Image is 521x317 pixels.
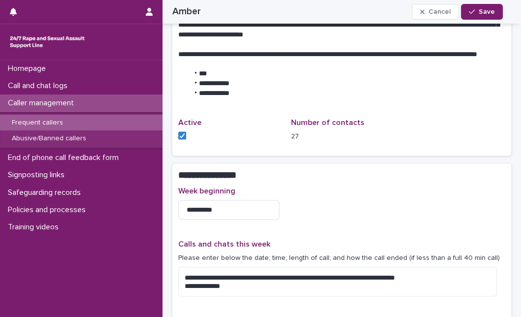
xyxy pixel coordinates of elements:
[4,64,54,73] p: Homepage
[412,4,459,20] button: Cancel
[8,32,87,52] img: rhQMoQhaT3yELyF149Cw
[4,98,82,108] p: Caller management
[178,240,270,248] span: Calls and chats this week
[479,8,495,15] span: Save
[4,205,94,215] p: Policies and processes
[291,131,392,142] p: 27
[172,6,201,17] h2: Amber
[178,253,505,263] p: Please enter below the date; time; length of call; and how the call ended (if less than a full 40...
[428,8,451,15] span: Cancel
[4,134,94,143] p: Abusive/Banned callers
[178,119,201,127] span: Active
[4,153,127,162] p: End of phone call feedback form
[4,222,66,232] p: Training videos
[4,81,75,91] p: Call and chat logs
[291,119,364,127] span: Number of contacts
[178,187,235,195] span: Week beginning
[4,119,71,127] p: Frequent callers
[4,188,89,197] p: Safeguarding records
[4,170,72,180] p: Signposting links
[461,4,503,20] button: Save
